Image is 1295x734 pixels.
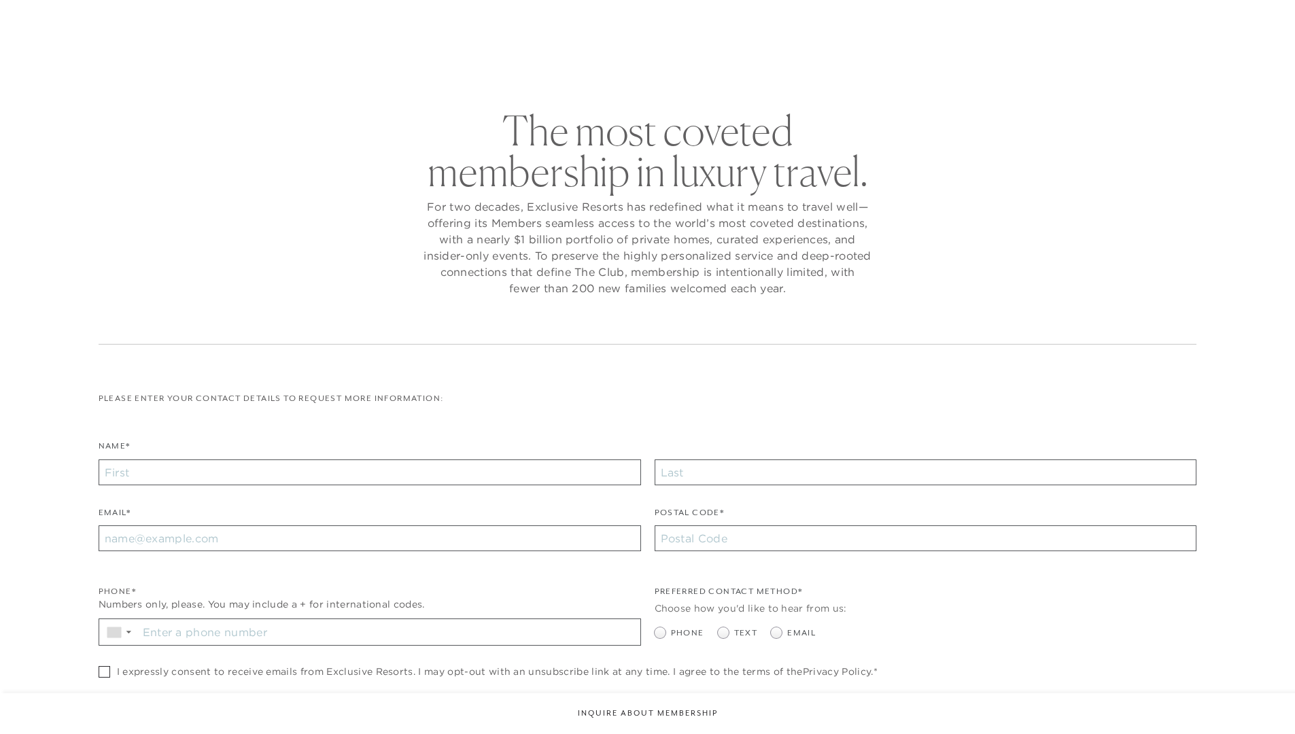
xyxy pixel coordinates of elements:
[99,619,138,645] div: Country Code Selector
[655,585,803,605] legend: Preferred Contact Method*
[99,392,1197,405] p: Please enter your contact details to request more information:
[99,585,641,598] div: Phone*
[124,628,133,636] span: ▼
[138,619,640,645] input: Enter a phone number
[424,198,872,296] p: For two decades, Exclusive Resorts has redefined what it means to travel well—offering its Member...
[671,627,704,640] span: Phone
[424,110,872,192] h2: The most coveted membership in luxury travel.
[803,665,871,678] a: Privacy Policy
[655,525,1197,551] input: Postal Code
[734,627,758,640] span: Text
[655,601,1197,616] div: Choose how you'd like to hear from us:
[99,440,131,459] label: Name*
[1223,16,1241,26] button: Open navigation
[117,666,878,677] span: I expressly consent to receive emails from Exclusive Resorts. I may opt-out with an unsubscribe l...
[99,459,641,485] input: First
[655,506,725,526] label: Postal Code*
[99,597,641,612] div: Numbers only, please. You may include a + for international codes.
[787,627,816,640] span: Email
[655,459,1197,485] input: Last
[99,525,641,551] input: name@example.com
[99,506,131,526] label: Email*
